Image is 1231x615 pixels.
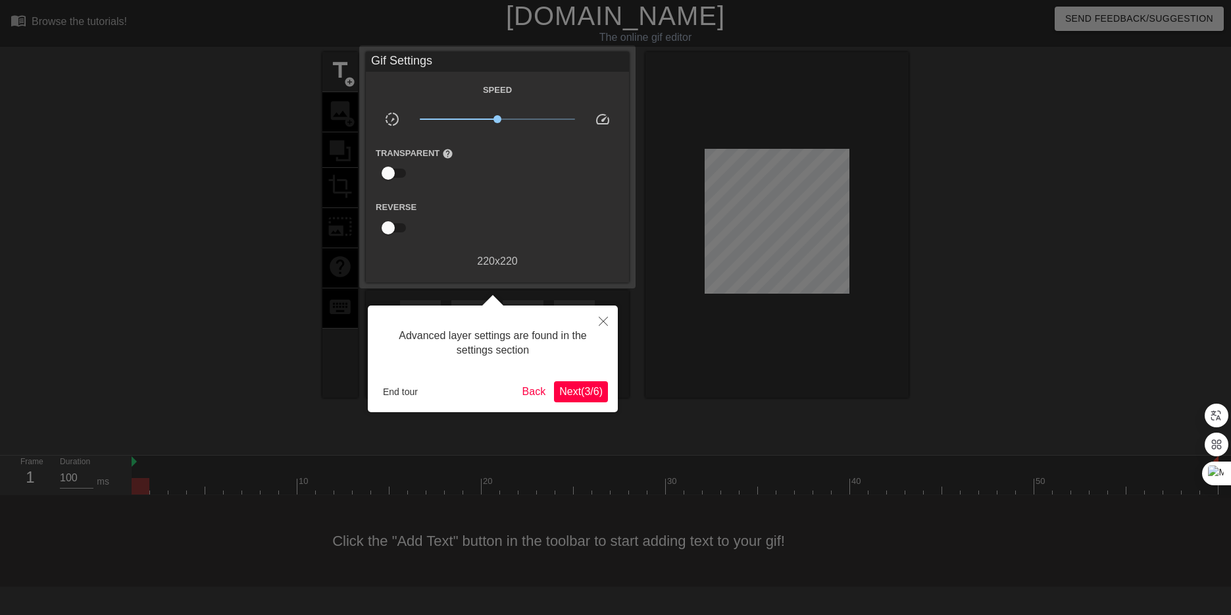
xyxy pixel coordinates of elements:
button: Next [554,381,608,402]
div: Advanced layer settings are found in the settings section [378,315,608,371]
button: Close [589,306,618,336]
button: End tour [378,382,423,402]
button: Back [517,381,551,402]
span: Next ( 3 / 6 ) [559,386,603,397]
